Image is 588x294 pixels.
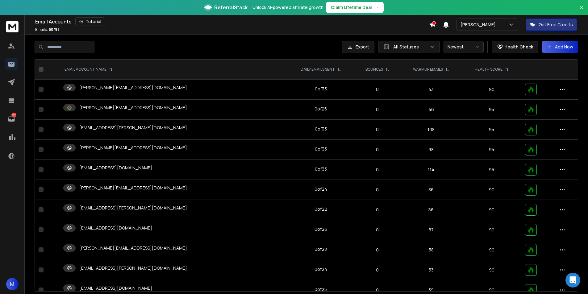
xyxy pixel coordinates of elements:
div: Open Intercom Messenger [565,273,580,288]
div: 0 of 26 [315,226,327,232]
td: 90 [462,180,521,200]
p: [EMAIL_ADDRESS][PERSON_NAME][DOMAIN_NAME] [79,265,187,271]
p: 0 [358,106,396,113]
p: HEALTH SCORE [475,67,503,72]
span: → [374,4,379,10]
div: 0 of 33 [315,166,327,172]
td: 53 [400,260,462,280]
td: 36 [400,180,462,200]
p: 0 [358,147,396,153]
td: 95 [462,120,521,140]
div: 0 of 33 [315,86,327,92]
button: Newest [444,41,484,53]
td: 57 [400,220,462,240]
button: Close banner [578,4,586,19]
td: 95 [462,140,521,160]
p: 0 [358,227,396,233]
td: 43 [400,80,462,100]
td: 95 [462,100,521,120]
button: Health Check [492,41,538,53]
p: [PERSON_NAME][EMAIL_ADDRESS][DOMAIN_NAME] [79,145,187,151]
button: Claim Lifetime Deal→ [326,2,384,13]
p: Emails : [35,27,60,32]
button: M [6,278,19,290]
td: 108 [400,120,462,140]
td: 56 [400,200,462,220]
div: EMAIL ACCOUNT NAME [65,67,113,72]
p: All Statuses [393,44,427,50]
td: 46 [400,100,462,120]
div: 0 of 25 [315,106,327,112]
td: 90 [462,200,521,220]
div: Email Accounts [35,17,429,26]
p: 0 [358,287,396,293]
div: 0 of 22 [315,206,327,212]
div: 0 of 24 [315,266,327,272]
p: BOUNCES [365,67,383,72]
p: Get Free Credits [539,22,573,28]
a: 317 [5,113,18,125]
span: ReferralStack [214,4,248,11]
div: 0 of 25 [315,286,327,292]
div: 0 of 33 [315,146,327,152]
p: [PERSON_NAME][EMAIL_ADDRESS][DOMAIN_NAME] [79,245,187,251]
p: 0 [358,207,396,213]
p: 0 [358,187,396,193]
td: 90 [462,220,521,240]
p: [EMAIL_ADDRESS][PERSON_NAME][DOMAIN_NAME] [79,125,187,131]
p: 0 [358,126,396,133]
span: 50 / 97 [49,27,60,32]
p: 0 [358,267,396,273]
button: Get Free Credits [526,19,577,31]
div: 0 of 28 [315,246,327,252]
div: 0 of 33 [315,126,327,132]
p: DAILY EMAILS SENT [301,67,335,72]
p: [PERSON_NAME][EMAIL_ADDRESS][DOMAIN_NAME] [79,185,187,191]
p: 0 [358,86,396,93]
p: [PERSON_NAME][EMAIL_ADDRESS][DOMAIN_NAME] [79,105,187,111]
p: [EMAIL_ADDRESS][DOMAIN_NAME] [79,165,152,171]
td: 114 [400,160,462,180]
td: 90 [462,240,521,260]
td: 90 [462,260,521,280]
p: [PERSON_NAME][EMAIL_ADDRESS][DOMAIN_NAME] [79,85,187,91]
p: WARMUP EMAILS [413,67,443,72]
div: 0 of 24 [315,186,327,192]
td: 98 [400,140,462,160]
td: 90 [462,80,521,100]
p: [EMAIL_ADDRESS][DOMAIN_NAME] [79,225,152,231]
button: Tutorial [75,17,105,26]
p: [PERSON_NAME] [461,22,498,28]
button: Export [342,41,374,53]
p: [EMAIL_ADDRESS][DOMAIN_NAME] [79,285,152,291]
p: 0 [358,167,396,173]
p: [EMAIL_ADDRESS][PERSON_NAME][DOMAIN_NAME] [79,205,187,211]
p: 0 [358,247,396,253]
p: Health Check [504,44,533,50]
button: Add New [542,41,578,53]
p: 317 [11,113,16,118]
td: 58 [400,240,462,260]
p: Unlock AI-powered affiliate growth [252,4,323,10]
td: 95 [462,160,521,180]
